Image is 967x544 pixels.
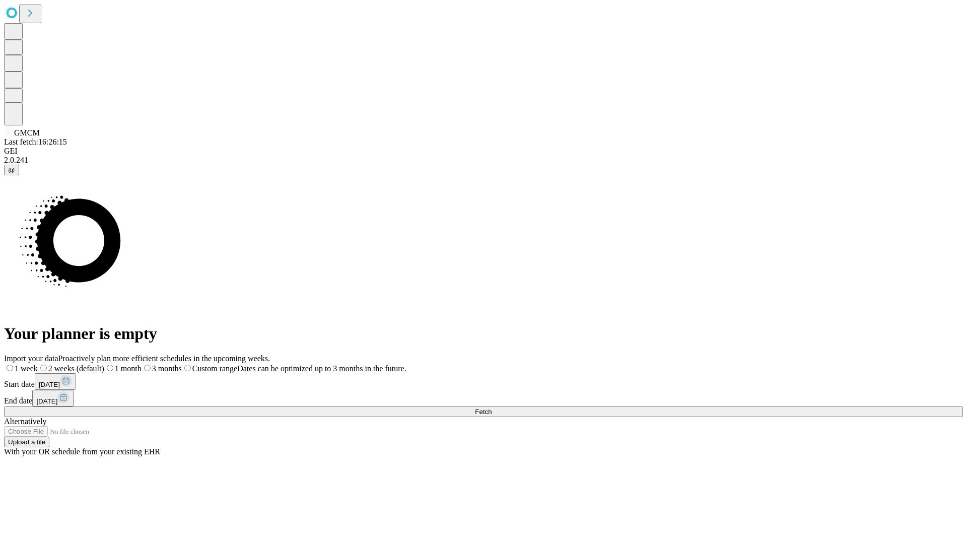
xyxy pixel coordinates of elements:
[14,128,40,137] span: GMCM
[4,373,963,390] div: Start date
[237,364,406,373] span: Dates can be optimized up to 3 months in the future.
[4,390,963,406] div: End date
[4,417,46,426] span: Alternatively
[184,365,191,371] input: Custom rangeDates can be optimized up to 3 months in the future.
[4,147,963,156] div: GEI
[4,324,963,343] h1: Your planner is empty
[36,397,57,405] span: [DATE]
[4,447,160,456] span: With your OR schedule from your existing EHR
[7,365,13,371] input: 1 week
[4,156,963,165] div: 2.0.241
[4,165,19,175] button: @
[4,406,963,417] button: Fetch
[152,364,182,373] span: 3 months
[48,364,104,373] span: 2 weeks (default)
[40,365,47,371] input: 2 weeks (default)
[475,408,492,416] span: Fetch
[115,364,142,373] span: 1 month
[4,354,58,363] span: Import your data
[15,364,38,373] span: 1 week
[32,390,74,406] button: [DATE]
[107,365,113,371] input: 1 month
[4,437,49,447] button: Upload a file
[192,364,237,373] span: Custom range
[8,166,15,174] span: @
[39,381,60,388] span: [DATE]
[35,373,76,390] button: [DATE]
[4,138,67,146] span: Last fetch: 16:26:15
[144,365,151,371] input: 3 months
[58,354,270,363] span: Proactively plan more efficient schedules in the upcoming weeks.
